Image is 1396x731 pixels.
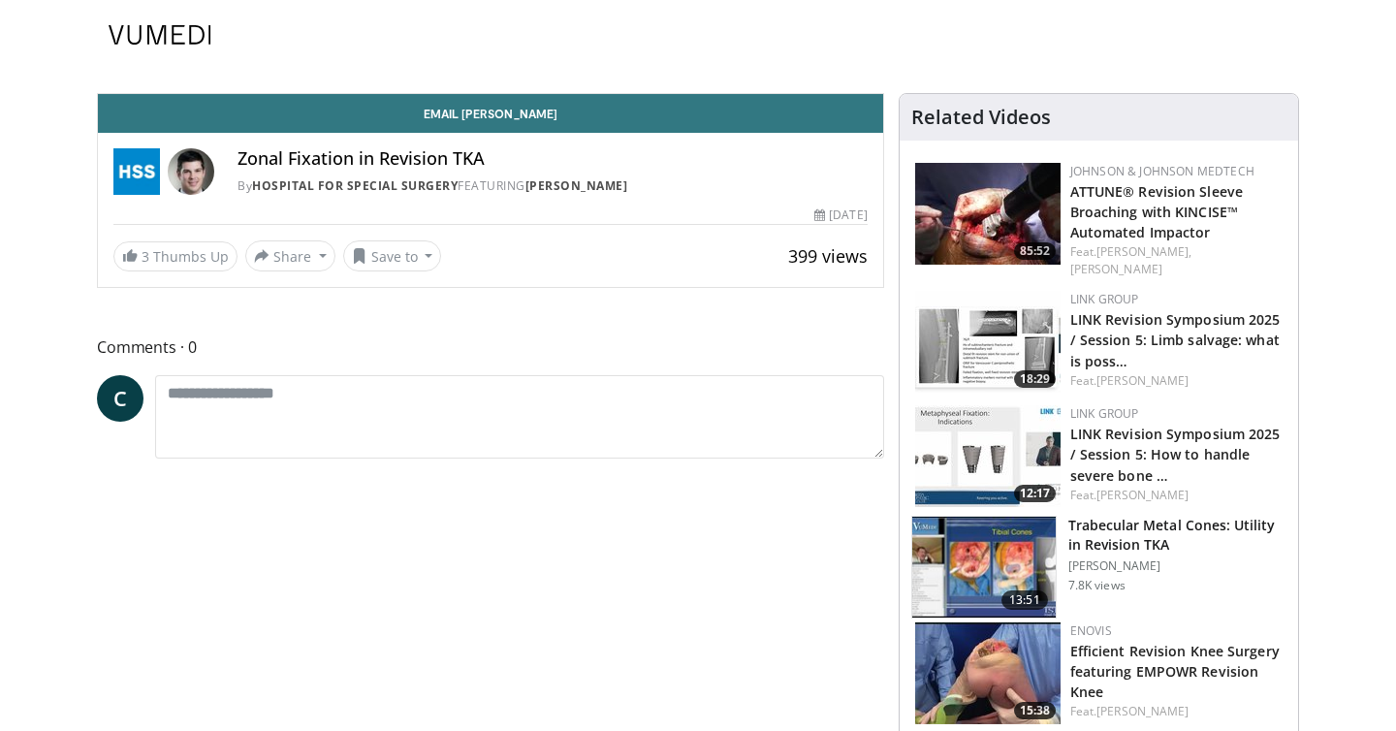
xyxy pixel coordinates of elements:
div: By FEATURING [238,177,868,195]
p: 7.8K views [1068,578,1126,593]
button: Save to [343,240,442,271]
h3: Trabecular Metal Cones: Utility in Revision TKA [1068,516,1286,555]
a: [PERSON_NAME], [1096,243,1191,260]
img: a6cc4739-87cc-4358-abd9-235c6f460cb9.150x105_q85_crop-smart_upscale.jpg [915,163,1061,265]
span: 13:51 [1001,590,1048,610]
a: C [97,375,143,422]
span: 18:29 [1014,370,1056,388]
img: Hospital for Special Surgery [113,148,160,195]
a: ATTUNE® Revision Sleeve Broaching with KINCISE™ Automated Impactor [1070,182,1243,241]
a: Efficient Revision Knee Surgery featuring EMPOWR Revision Knee [1070,642,1280,701]
a: [PERSON_NAME] [1070,261,1162,277]
a: [PERSON_NAME] [1096,372,1189,389]
img: cc288bf3-a1fa-4896-92c4-d329ac39a7f3.150x105_q85_crop-smart_upscale.jpg [915,291,1061,393]
span: Comments 0 [97,334,884,360]
img: 463e9b81-8a9b-46df-ab8a-52de4decb3fe.150x105_q85_crop-smart_upscale.jpg [915,405,1061,507]
img: VuMedi Logo [109,25,211,45]
a: LINK Revision Symposium 2025 / Session 5: How to handle severe bone … [1070,425,1281,484]
span: 15:38 [1014,702,1056,719]
img: 2c6dc023-217a-48ee-ae3e-ea951bf834f3.150x105_q85_crop-smart_upscale.jpg [915,622,1061,724]
p: [PERSON_NAME] [1068,558,1286,574]
a: Johnson & Johnson MedTech [1070,163,1254,179]
a: [PERSON_NAME] [1096,487,1189,503]
a: LINK Revision Symposium 2025 / Session 5: Limb salvage: what is poss… [1070,310,1281,369]
a: 12:17 [915,405,1061,507]
div: Feat. [1070,703,1283,720]
div: Feat. [1070,243,1283,278]
a: Enovis [1070,622,1112,639]
div: [DATE] [814,207,867,224]
a: 18:29 [915,291,1061,393]
div: Feat. [1070,372,1283,390]
a: LINK Group [1070,291,1139,307]
span: 399 views [788,244,868,268]
span: 12:17 [1014,485,1056,502]
span: 3 [142,247,149,266]
img: Avatar [168,148,214,195]
a: [PERSON_NAME] [1096,703,1189,719]
a: [PERSON_NAME] [525,177,628,194]
a: Email [PERSON_NAME] [98,94,883,133]
a: Hospital for Special Surgery [252,177,458,194]
h4: Zonal Fixation in Revision TKA [238,148,868,170]
a: 13:51 Trabecular Metal Cones: Utility in Revision TKA [PERSON_NAME] 7.8K views [911,516,1286,619]
h4: Related Videos [911,106,1051,129]
a: 85:52 [915,163,1061,265]
span: 85:52 [1014,242,1056,260]
div: Feat. [1070,487,1283,504]
a: 15:38 [915,622,1061,724]
button: Share [245,240,335,271]
a: LINK Group [1070,405,1139,422]
a: 3 Thumbs Up [113,241,238,271]
img: 286158_0001_1.png.150x105_q85_crop-smart_upscale.jpg [912,517,1056,618]
h3: LINK Revision Symposium 2025 / Session 5: How to handle severe bone defects [1070,423,1283,484]
h3: LINK Revision Symposium 2025 / Session 5: Limb salvage: what is possible? From total femur replac... [1070,308,1283,369]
